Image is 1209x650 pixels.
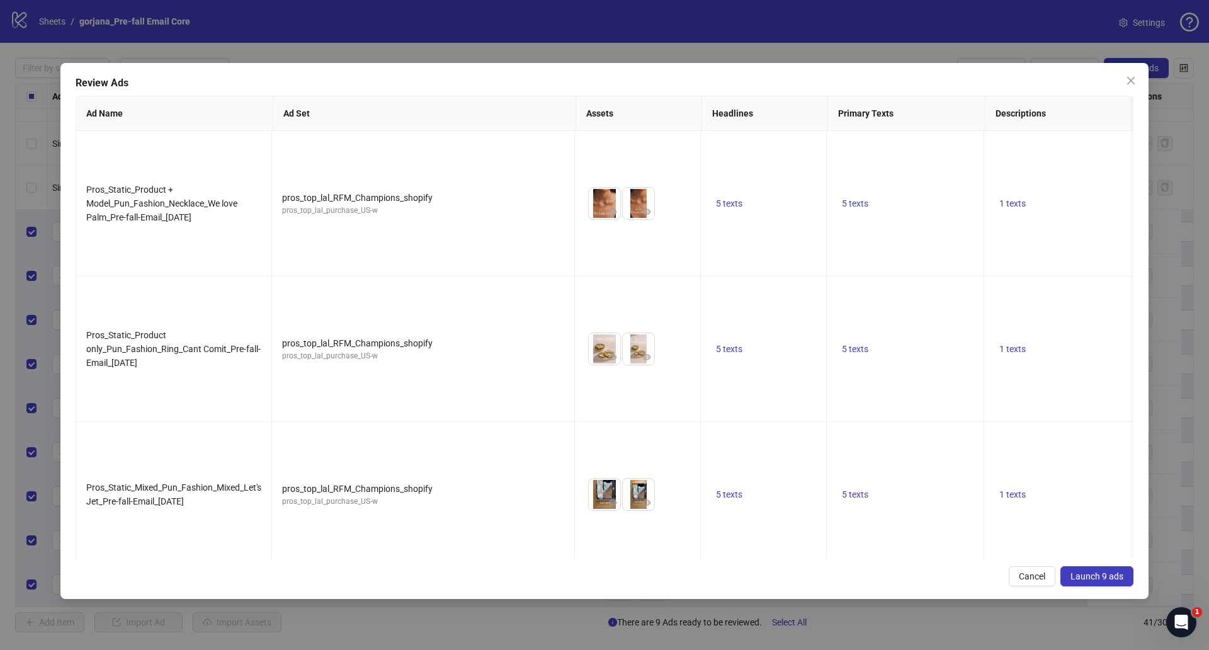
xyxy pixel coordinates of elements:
[711,196,747,211] button: 5 texts
[605,495,620,510] button: Preview
[711,487,747,502] button: 5 texts
[282,191,564,205] div: pros_top_lal_RFM_Champions_shopify
[608,498,617,507] span: eye
[608,207,617,216] span: eye
[605,350,620,365] button: Preview
[999,198,1026,208] span: 1 texts
[1070,571,1123,581] span: Launch 9 ads
[35,20,62,30] div: v 4.0.25
[837,341,873,356] button: 5 texts
[994,341,1031,356] button: 1 texts
[837,487,873,502] button: 5 texts
[842,344,868,354] span: 5 texts
[623,333,654,365] img: Asset 2
[282,496,564,508] div: pros_top_lal_purchase_US-w
[999,344,1026,354] span: 1 texts
[86,185,237,222] span: Pros_Static_Product + Model_Pun_Fashion_Necklace_We love Palm_Pre-fall-Email_[DATE]
[282,336,564,350] div: pros_top_lal_RFM_Champions_shopify
[51,73,61,83] img: tab_domain_overview_orange.svg
[576,96,702,131] th: Assets
[639,204,654,219] button: Preview
[642,498,651,507] span: eye
[1121,71,1141,91] button: Close
[702,96,828,131] th: Headlines
[842,489,868,499] span: 5 texts
[33,33,142,43] div: Domaine: [DOMAIN_NAME]
[157,74,193,83] div: Mots-clés
[623,479,654,510] img: Asset 2
[639,495,654,510] button: Preview
[1019,571,1045,581] span: Cancel
[20,33,30,43] img: website_grey.svg
[143,73,153,83] img: tab_keywords_by_traffic_grey.svg
[282,482,564,496] div: pros_top_lal_RFM_Champions_shopify
[642,353,651,362] span: eye
[589,479,620,510] img: Asset 1
[589,333,620,365] img: Asset 1
[282,350,564,362] div: pros_top_lal_purchase_US-w
[994,487,1031,502] button: 1 texts
[716,344,742,354] span: 5 texts
[642,207,651,216] span: eye
[711,341,747,356] button: 5 texts
[589,188,620,219] img: Asset 1
[623,188,654,219] img: Asset 2
[273,96,576,131] th: Ad Set
[999,489,1026,499] span: 1 texts
[1192,607,1202,617] span: 1
[20,20,30,30] img: logo_orange.svg
[1126,76,1136,86] span: close
[65,74,97,83] div: Domaine
[639,350,654,365] button: Preview
[985,96,1143,131] th: Descriptions
[86,482,261,506] span: Pros_Static_Mixed_Pun_Fashion_Mixed_Let's Jet_Pre-fall-Email_[DATE]
[837,196,873,211] button: 5 texts
[828,96,985,131] th: Primary Texts
[716,489,742,499] span: 5 texts
[1060,566,1133,586] button: Launch 9 ads
[605,204,620,219] button: Preview
[86,330,261,368] span: Pros_Static_Product only_Pun_Fashion_Ring_Cant Comit_Pre-fall-Email_[DATE]
[842,198,868,208] span: 5 texts
[282,205,564,217] div: pros_top_lal_purchase_US-w
[716,198,742,208] span: 5 texts
[76,76,1133,91] div: Review Ads
[608,353,617,362] span: eye
[76,96,273,131] th: Ad Name
[1009,566,1055,586] button: Cancel
[1166,607,1196,637] iframe: Intercom live chat
[994,196,1031,211] button: 1 texts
